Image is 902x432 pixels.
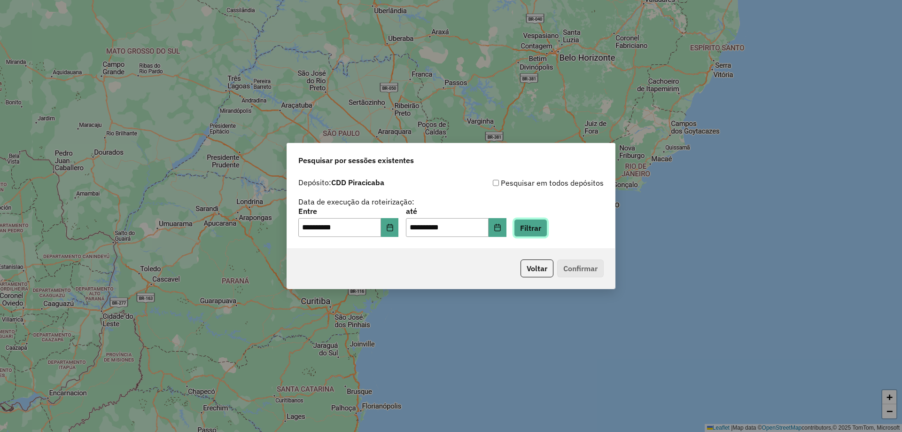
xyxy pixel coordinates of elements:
label: Depósito: [298,177,384,188]
label: Data de execução da roteirização: [298,196,414,207]
strong: CDD Piracicaba [331,178,384,187]
span: Pesquisar por sessões existentes [298,155,414,166]
label: até [406,205,506,217]
button: Choose Date [381,218,399,237]
label: Entre [298,205,398,217]
button: Choose Date [489,218,506,237]
div: Pesquisar em todos depósitos [451,177,604,189]
button: Voltar [521,259,553,277]
button: Filtrar [514,219,547,237]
